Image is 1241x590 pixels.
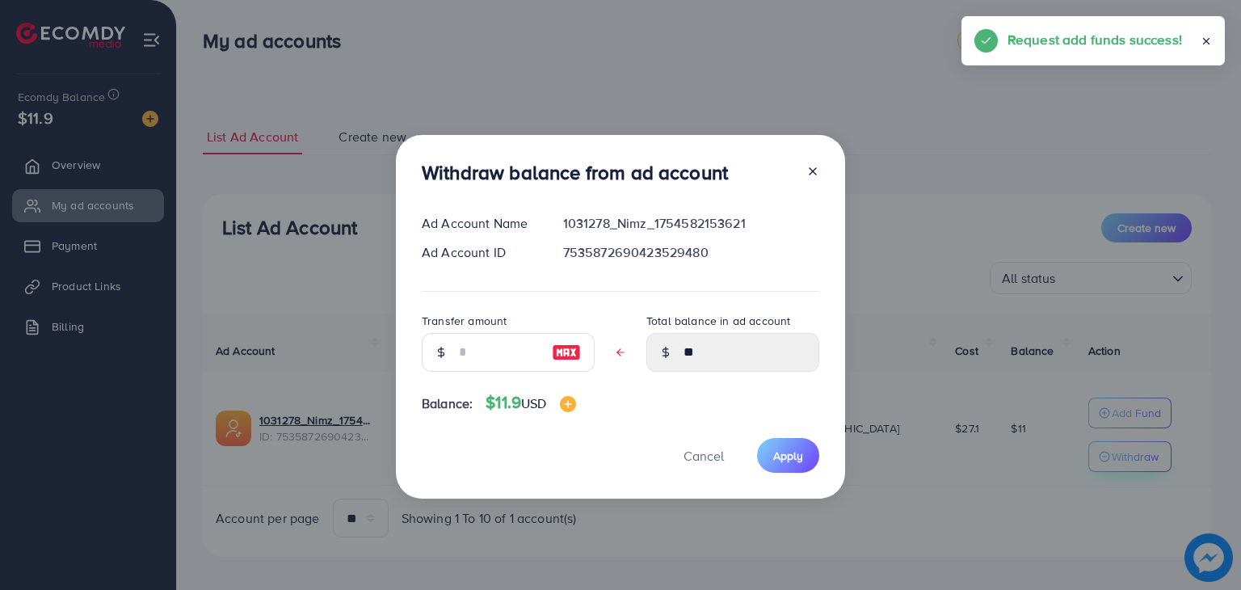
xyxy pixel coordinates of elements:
h3: Withdraw balance from ad account [422,161,728,184]
span: USD [521,394,546,412]
div: 1031278_Nimz_1754582153621 [550,214,832,233]
div: Ad Account ID [409,243,550,262]
button: Cancel [663,438,744,473]
span: Balance: [422,394,473,413]
div: 7535872690423529480 [550,243,832,262]
div: Ad Account Name [409,214,550,233]
span: Cancel [684,447,724,465]
label: Transfer amount [422,313,507,329]
img: image [552,343,581,362]
h4: $11.9 [486,393,575,413]
img: image [560,396,576,412]
h5: Request add funds success! [1008,29,1182,50]
label: Total balance in ad account [646,313,790,329]
button: Apply [757,438,819,473]
span: Apply [773,448,803,464]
